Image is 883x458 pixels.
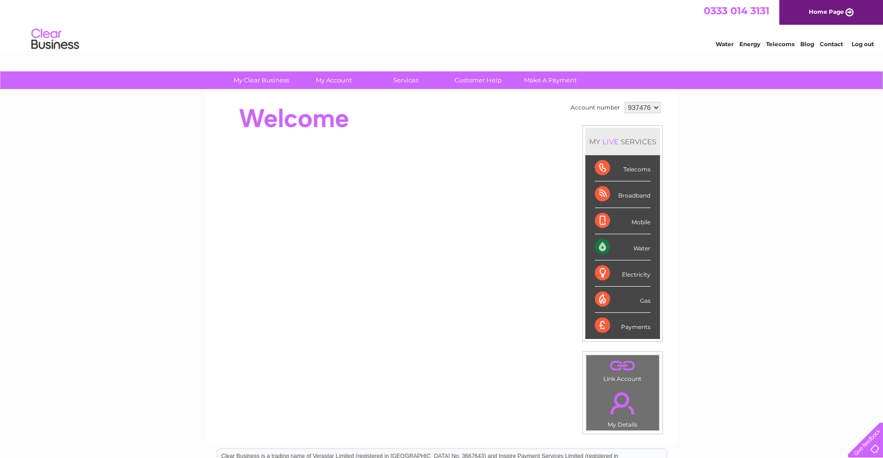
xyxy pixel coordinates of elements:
[586,355,660,385] td: Link Account
[766,40,795,48] a: Telecoms
[367,71,445,89] a: Services
[800,40,814,48] a: Blog
[568,100,622,116] td: Account number
[852,40,874,48] a: Log out
[439,71,517,89] a: Customer Help
[716,40,734,48] a: Water
[595,208,650,234] div: Mobile
[585,128,660,155] div: MY SERVICES
[601,137,621,146] div: LIVE
[595,155,650,181] div: Telecoms
[595,234,650,260] div: Water
[704,5,769,17] a: 0333 014 3131
[595,313,650,339] div: Payments
[31,25,79,54] img: logo.png
[222,71,301,89] a: My Clear Business
[595,287,650,313] div: Gas
[739,40,760,48] a: Energy
[294,71,373,89] a: My Account
[595,181,650,208] div: Broadband
[820,40,843,48] a: Contact
[589,358,657,374] a: .
[595,260,650,287] div: Electricity
[586,384,660,431] td: My Details
[217,5,667,46] div: Clear Business is a trading name of Verastar Limited (registered in [GEOGRAPHIC_DATA] No. 3667643...
[589,387,657,420] a: .
[511,71,590,89] a: Make A Payment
